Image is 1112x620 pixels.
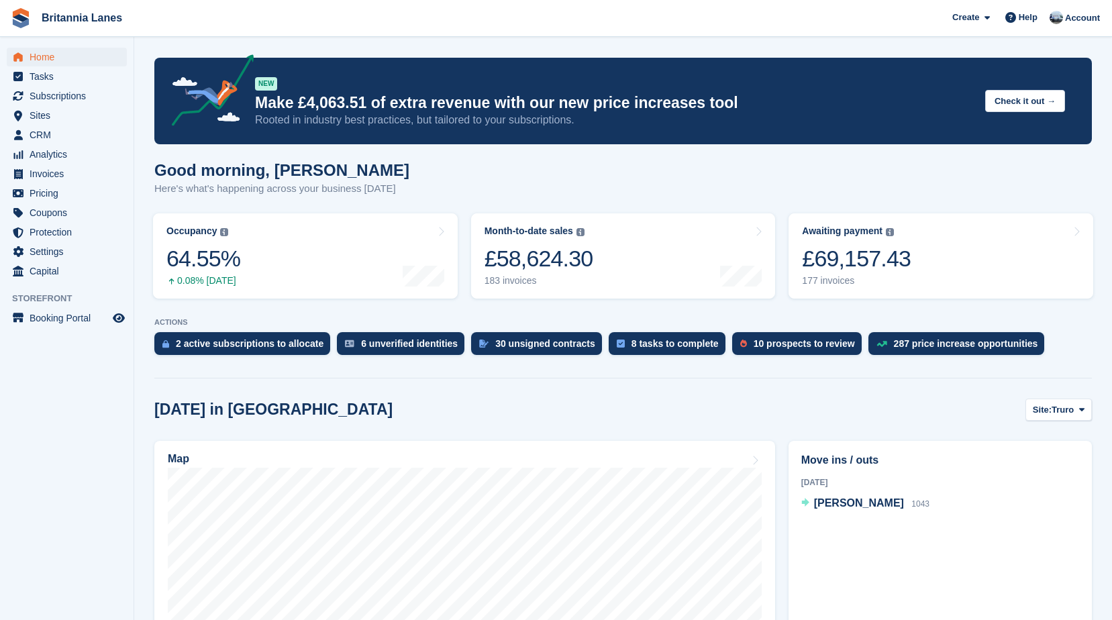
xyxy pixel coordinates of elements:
span: Booking Portal [30,309,110,327]
a: 287 price increase opportunities [868,332,1052,362]
a: Awaiting payment £69,157.43 177 invoices [789,213,1093,299]
a: menu [7,67,127,86]
a: menu [7,242,127,261]
span: Sites [30,106,110,125]
span: Settings [30,242,110,261]
div: 8 tasks to complete [631,338,719,349]
span: Invoices [30,164,110,183]
span: Tasks [30,67,110,86]
img: stora-icon-8386f47178a22dfd0bd8f6a31ec36ba5ce8667c1dd55bd0f319d3a0aa187defe.svg [11,8,31,28]
h2: Move ins / outs [801,452,1079,468]
a: Occupancy 64.55% 0.08% [DATE] [153,213,458,299]
p: Rooted in industry best practices, but tailored to your subscriptions. [255,113,974,127]
div: Awaiting payment [802,225,882,237]
div: [DATE] [801,476,1079,488]
img: John Millership [1050,11,1063,24]
p: Here's what's happening across your business [DATE] [154,181,409,197]
a: 2 active subscriptions to allocate [154,332,337,362]
div: NEW [255,77,277,91]
a: Britannia Lanes [36,7,128,29]
span: Capital [30,262,110,280]
a: 30 unsigned contracts [471,332,609,362]
h2: Map [168,453,189,465]
span: CRM [30,125,110,144]
a: menu [7,106,127,125]
a: menu [7,125,127,144]
span: Analytics [30,145,110,164]
button: Site: Truro [1025,399,1092,421]
span: Pricing [30,184,110,203]
p: ACTIONS [154,318,1092,327]
h1: Good morning, [PERSON_NAME] [154,161,409,179]
span: Truro [1052,403,1074,417]
a: menu [7,203,127,222]
a: menu [7,164,127,183]
div: 177 invoices [802,275,911,287]
a: menu [7,223,127,242]
img: price-adjustments-announcement-icon-8257ccfd72463d97f412b2fc003d46551f7dbcb40ab6d574587a9cd5c0d94... [160,54,254,131]
span: Account [1065,11,1100,25]
a: menu [7,184,127,203]
div: 30 unsigned contracts [495,338,595,349]
div: 0.08% [DATE] [166,275,240,287]
span: Home [30,48,110,66]
button: Check it out → [985,90,1065,112]
div: Month-to-date sales [485,225,573,237]
a: menu [7,309,127,327]
a: 10 prospects to review [732,332,868,362]
div: £58,624.30 [485,245,593,272]
div: 2 active subscriptions to allocate [176,338,323,349]
div: 183 invoices [485,275,593,287]
span: Storefront [12,292,134,305]
span: Subscriptions [30,87,110,105]
div: 64.55% [166,245,240,272]
span: Protection [30,223,110,242]
img: verify_identity-adf6edd0f0f0b5bbfe63781bf79b02c33cf7c696d77639b501bdc392416b5a36.svg [345,340,354,348]
p: Make £4,063.51 of extra revenue with our new price increases tool [255,93,974,113]
span: Help [1019,11,1038,24]
span: 1043 [911,499,929,509]
div: £69,157.43 [802,245,911,272]
span: Create [952,11,979,24]
a: menu [7,145,127,164]
a: menu [7,262,127,280]
h2: [DATE] in [GEOGRAPHIC_DATA] [154,401,393,419]
a: menu [7,87,127,105]
img: icon-info-grey-7440780725fd019a000dd9b08b2336e03edf1995a4989e88bcd33f0948082b44.svg [220,228,228,236]
img: icon-info-grey-7440780725fd019a000dd9b08b2336e03edf1995a4989e88bcd33f0948082b44.svg [886,228,894,236]
img: contract_signature_icon-13c848040528278c33f63329250d36e43548de30e8caae1d1a13099fd9432cc5.svg [479,340,489,348]
img: prospect-51fa495bee0391a8d652442698ab0144808aea92771e9ea1ae160a38d050c398.svg [740,340,747,348]
img: price_increase_opportunities-93ffe204e8149a01c8c9dc8f82e8f89637d9d84a8eef4429ea346261dce0b2c0.svg [876,341,887,347]
a: 8 tasks to complete [609,332,732,362]
div: 6 unverified identities [361,338,458,349]
div: Occupancy [166,225,217,237]
span: [PERSON_NAME] [814,497,904,509]
img: active_subscription_to_allocate_icon-d502201f5373d7db506a760aba3b589e785aa758c864c3986d89f69b8ff3... [162,340,169,348]
a: [PERSON_NAME] 1043 [801,495,929,513]
div: 10 prospects to review [754,338,855,349]
a: menu [7,48,127,66]
a: 6 unverified identities [337,332,471,362]
img: icon-info-grey-7440780725fd019a000dd9b08b2336e03edf1995a4989e88bcd33f0948082b44.svg [576,228,585,236]
img: task-75834270c22a3079a89374b754ae025e5fb1db73e45f91037f5363f120a921f8.svg [617,340,625,348]
a: Month-to-date sales £58,624.30 183 invoices [471,213,776,299]
a: Preview store [111,310,127,326]
span: Coupons [30,203,110,222]
div: 287 price increase opportunities [894,338,1038,349]
span: Site: [1033,403,1052,417]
